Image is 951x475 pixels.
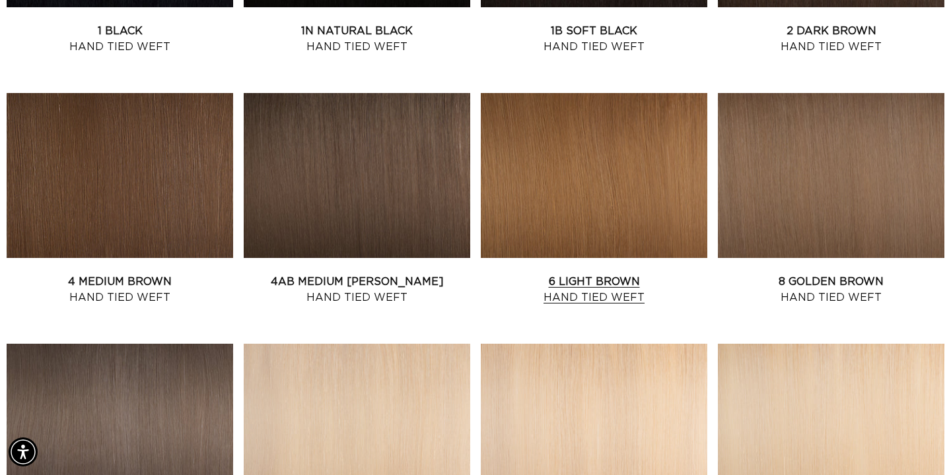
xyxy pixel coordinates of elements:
[244,274,470,305] a: 4AB Medium [PERSON_NAME] Hand Tied Weft
[9,437,38,466] div: Accessibility Menu
[481,23,707,55] a: 1B Soft Black Hand Tied Weft
[244,23,470,55] a: 1N Natural Black Hand Tied Weft
[481,274,707,305] a: 6 Light Brown Hand Tied Weft
[718,274,944,305] a: 8 Golden Brown Hand Tied Weft
[7,274,233,305] a: 4 Medium Brown Hand Tied Weft
[718,23,944,55] a: 2 Dark Brown Hand Tied Weft
[7,23,233,55] a: 1 Black Hand Tied Weft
